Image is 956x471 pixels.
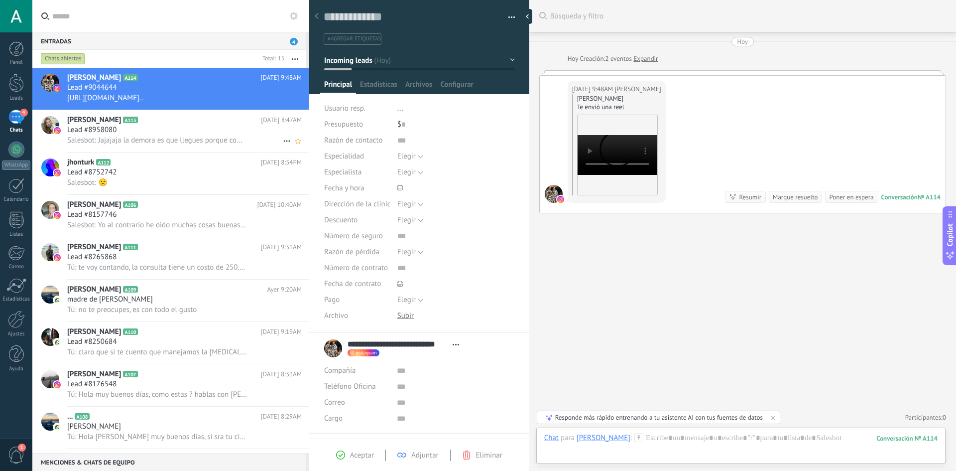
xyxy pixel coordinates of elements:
div: Resumir [739,192,761,202]
span: [DATE] 9:31AM [261,242,302,252]
span: A108 [75,413,89,420]
span: Lead #8958080 [67,125,117,135]
a: avataricon...A108[DATE] 8:29AM[PERSON_NAME]Tú: Hola [PERSON_NAME] muy buenos dias, si sra tu ciru... [32,407,309,449]
span: instagram [356,350,377,355]
span: A112 [96,159,111,165]
span: jhonturk [67,157,94,167]
span: A109 [123,286,137,293]
img: icon [54,381,61,388]
span: Archivos [405,80,432,94]
button: Elegir [397,149,423,164]
span: A111 [123,244,137,250]
span: Número de contrato [324,264,388,272]
div: Raul Alberto Giraldo Angarita [577,433,630,442]
span: Ayer 9:20AM [267,285,302,295]
div: Especialista [324,164,390,180]
span: ... [397,104,403,113]
img: icon [54,127,61,134]
span: Número de seguro [324,232,383,240]
button: Elegir [397,212,423,228]
div: Presupuesto [324,117,390,133]
span: ... [67,412,73,422]
img: icon [54,169,61,176]
div: Dirección de la clínica [324,196,390,212]
div: Hoy [568,54,580,64]
button: Elegir [397,244,423,260]
span: Principal [324,80,352,94]
img: icon [54,85,61,92]
span: Salesbot: Jajajaja la demora es que llegues porque como que nunca encuentras la dirección…. [67,136,247,145]
span: para [561,433,575,443]
span: Lead #9044644 [67,83,117,93]
span: Razón de pérdida [324,248,379,256]
div: Poner en espera [829,192,873,202]
span: [PERSON_NAME] [67,242,121,252]
div: Listas [2,231,31,238]
span: A114 [123,74,137,81]
div: Razón de contacto [324,133,390,149]
div: Archivo [324,308,390,324]
button: Elegir [397,164,423,180]
span: Razón de contacto [324,137,383,144]
span: Elegir [397,215,416,225]
div: Ocultar [522,9,532,24]
a: Expandir [633,54,658,64]
div: Especialidad [324,149,390,164]
span: Elegir [397,295,416,305]
span: Salesbot: Yo al contrario he oido muchas cosas buenas mucha gente diciendo que va a ser lo mas vi... [67,220,247,230]
span: Archivo [324,312,348,319]
span: Salesbot: 🙁 [67,178,108,187]
span: 1 [18,444,26,452]
div: 114 [876,434,938,443]
span: Búsqueda y filtro [550,11,946,21]
div: Hoy [737,37,748,46]
div: $ [397,117,515,133]
div: Marque resuelto [773,192,818,202]
span: 0 [943,413,946,422]
img: icon [54,424,61,431]
a: avataricon[PERSON_NAME]A107[DATE] 8:33AMLead #8176548Tú: Hola muy buenos días, como estas ? habla... [32,364,309,406]
div: Chats [2,127,31,134]
span: [PERSON_NAME] [67,369,121,379]
span: A106 [123,201,137,208]
span: Pago [324,296,340,304]
a: avataricon[PERSON_NAME]A114[DATE] 9:48AMLead #9044644[URL][DOMAIN_NAME].. [32,68,309,110]
a: avataricon[PERSON_NAME]A113[DATE] 8:47AMLead #8958080Salesbot: Jajajaja la demora es que llegues ... [32,110,309,152]
span: Elegir [397,247,416,257]
span: Fecha de contrato [324,280,381,288]
div: Cargo [324,411,389,427]
img: icon [54,339,61,346]
span: Tú: Hola muy buenos días, como estas ? hablas con [PERSON_NAME] asistente de la Dra. [PERSON_NAME... [67,390,247,399]
span: Eliminar [476,451,502,460]
div: Panel [2,59,31,66]
span: [DATE] 8:47AM [261,115,302,125]
div: Ayuda [2,366,31,372]
span: [DATE] 8:54PM [261,157,302,167]
span: Tú: no te preocupes, es con todo el gusto [67,305,197,314]
a: avataricon[PERSON_NAME]A111[DATE] 9:31AMLead #8265868Tú: te voy contando, la consulta tiene un co... [32,237,309,279]
div: Chats abiertos [41,53,85,65]
span: Lead #8157746 [67,210,117,220]
span: Elegir [397,199,416,209]
div: Correo [2,264,31,270]
div: Pago [324,292,390,308]
span: Fecha y hora [324,184,364,192]
div: Responde más rápido entrenando a tu asistente AI con tus fuentes de datos [555,413,763,422]
button: Elegir [397,196,423,212]
img: instagram.svg [557,196,564,203]
span: [DATE] 9:48AM [261,73,302,83]
span: Presupuesto [324,120,363,129]
img: icon [54,212,61,219]
a: avataricon[PERSON_NAME]A109Ayer 9:20AMmadre de [PERSON_NAME]Tú: no te preocupes, es con todo el g... [32,280,309,321]
span: [PERSON_NAME] [67,115,121,125]
span: Especialidad [324,153,364,160]
span: 2 eventos [605,54,631,64]
a: avataricon[PERSON_NAME]A110[DATE] 9:19AMLead #8250684Tú: claro que si te cuento que manejamos la ... [32,322,309,364]
div: WhatsApp [2,160,30,170]
span: Correo [324,398,345,407]
span: [DATE] 9:19AM [261,327,302,337]
span: Elegir [397,152,416,161]
span: Cargo [324,415,343,422]
span: [PERSON_NAME] [67,73,121,83]
span: Teléfono Oficina [324,382,376,391]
